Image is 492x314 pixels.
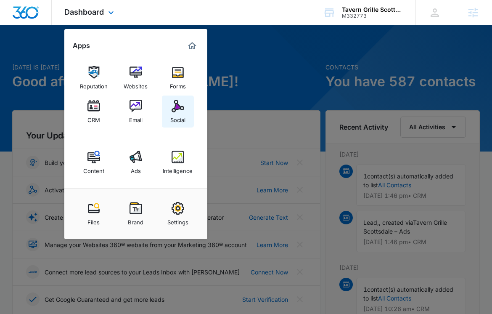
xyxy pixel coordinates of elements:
a: Intelligence [162,146,194,178]
div: Forms [170,79,186,90]
div: Reputation [80,79,108,90]
div: Brand [128,215,143,226]
a: Files [78,198,110,230]
div: Settings [167,215,188,226]
div: account name [342,6,403,13]
span: Dashboard [64,8,104,16]
div: Ads [131,163,141,174]
a: Reputation [78,62,110,94]
div: account id [342,13,403,19]
a: Marketing 360® Dashboard [185,39,199,53]
a: CRM [78,96,110,128]
a: Content [78,146,110,178]
h2: Apps [73,42,90,50]
a: Ads [120,146,152,178]
div: Intelligence [163,163,193,174]
div: Social [170,112,185,123]
a: Brand [120,198,152,230]
a: Websites [120,62,152,94]
a: Email [120,96,152,128]
div: Files [87,215,100,226]
div: CRM [87,112,100,123]
a: Social [162,96,194,128]
a: Forms [162,62,194,94]
a: Settings [162,198,194,230]
div: Content [83,163,104,174]
div: Websites [124,79,148,90]
div: Email [129,112,143,123]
